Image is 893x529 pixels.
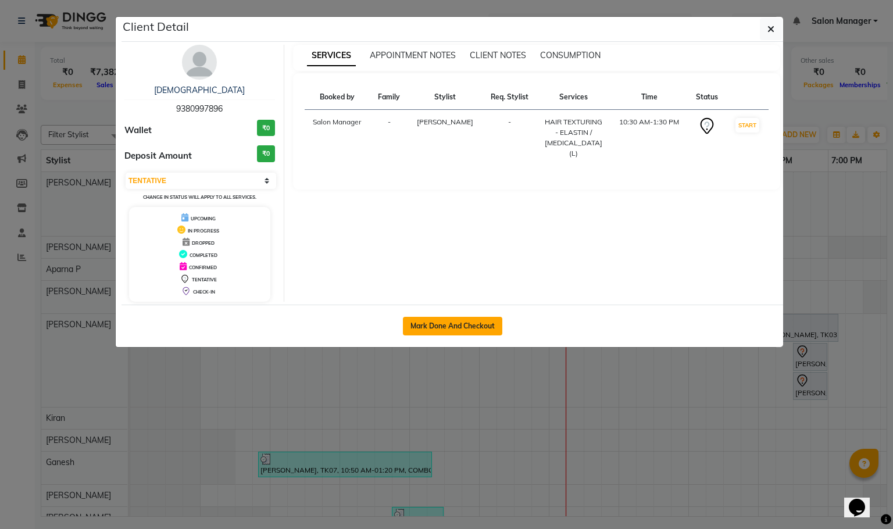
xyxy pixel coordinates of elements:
span: SERVICES [307,45,356,66]
a: [DEMOGRAPHIC_DATA] [154,85,245,95]
td: 10:30 AM-1:30 PM [610,110,688,166]
small: Change in status will apply to all services. [143,194,256,200]
th: Req. Stylist [482,85,537,110]
button: START [735,118,759,133]
td: - [482,110,537,166]
span: CONSUMPTION [540,50,601,60]
td: - [370,110,408,166]
th: Time [610,85,688,110]
span: CHECK-IN [193,289,215,295]
span: 9380997896 [176,103,223,114]
th: Status [688,85,726,110]
span: DROPPED [192,240,215,246]
h5: Client Detail [123,18,189,35]
th: Services [537,85,610,110]
td: Salon Manager [305,110,370,166]
h3: ₹0 [257,145,275,162]
span: Wallet [124,124,152,137]
th: Booked by [305,85,370,110]
img: avatar [182,45,217,80]
span: APPOINTMENT NOTES [370,50,456,60]
span: CLIENT NOTES [470,50,526,60]
span: CONFIRMED [189,264,217,270]
div: HAIR TEXTURING - ELASTIN / [MEDICAL_DATA] (L) [544,117,603,159]
span: Deposit Amount [124,149,192,163]
span: TENTATIVE [192,277,217,283]
span: UPCOMING [191,216,216,221]
iframe: chat widget [844,482,881,517]
span: [PERSON_NAME] [417,117,473,126]
button: Mark Done And Checkout [403,317,502,335]
span: COMPLETED [190,252,217,258]
h3: ₹0 [257,120,275,137]
th: Stylist [408,85,483,110]
span: IN PROGRESS [188,228,219,234]
th: Family [370,85,408,110]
